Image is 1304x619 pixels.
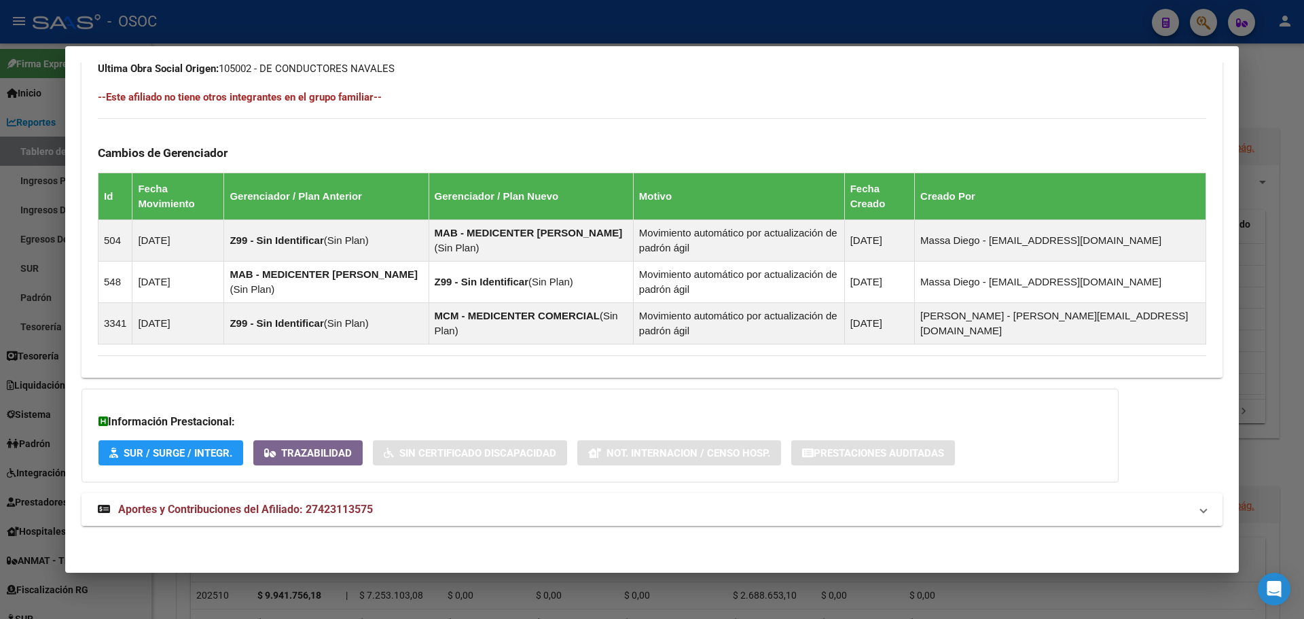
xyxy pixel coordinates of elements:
th: Fecha Movimiento [132,173,224,219]
th: Gerenciador / Plan Nuevo [429,173,633,219]
strong: MAB - MEDICENTER [PERSON_NAME] [230,268,418,280]
td: Movimiento automático por actualización de padrón ágil [633,302,844,344]
strong: MAB - MEDICENTER [PERSON_NAME] [435,227,623,238]
td: [DATE] [844,219,914,261]
td: Movimiento automático por actualización de padrón ágil [633,219,844,261]
td: 548 [98,261,132,302]
td: Massa Diego - [EMAIL_ADDRESS][DOMAIN_NAME] [915,219,1206,261]
span: Sin Certificado Discapacidad [399,447,556,459]
mat-expansion-panel-header: Aportes y Contribuciones del Afiliado: 27423113575 [81,493,1222,526]
td: ( ) [224,261,429,302]
td: [DATE] [844,261,914,302]
th: Motivo [633,173,844,219]
span: Sin Plan [532,276,570,287]
button: Prestaciones Auditadas [791,440,955,465]
td: ( ) [224,219,429,261]
span: Sin Plan [233,283,271,295]
td: [PERSON_NAME] - [PERSON_NAME][EMAIL_ADDRESS][DOMAIN_NAME] [915,302,1206,344]
td: Massa Diego - [EMAIL_ADDRESS][DOMAIN_NAME] [915,261,1206,302]
button: Sin Certificado Discapacidad [373,440,567,465]
span: Sin Plan [435,310,618,336]
th: Fecha Creado [844,173,914,219]
span: Sin Plan [327,317,365,329]
span: Trazabilidad [281,447,352,459]
span: Prestaciones Auditadas [814,447,944,459]
td: [DATE] [132,219,224,261]
span: Sin Plan [327,234,365,246]
h3: Cambios de Gerenciador [98,145,1206,160]
button: Not. Internacion / Censo Hosp. [577,440,781,465]
th: Gerenciador / Plan Anterior [224,173,429,219]
h4: --Este afiliado no tiene otros integrantes en el grupo familiar-- [98,90,1206,105]
th: Creado Por [915,173,1206,219]
span: Aportes y Contribuciones del Afiliado: 27423113575 [118,503,373,516]
span: Sin Plan [438,242,476,253]
td: 504 [98,219,132,261]
td: Movimiento automático por actualización de padrón ágil [633,261,844,302]
span: SUR / SURGE / INTEGR. [124,447,232,459]
td: 3341 [98,302,132,344]
th: Id [98,173,132,219]
strong: Z99 - Sin Identificar [230,317,323,329]
span: Not. Internacion / Censo Hosp. [606,447,770,459]
strong: Z99 - Sin Identificar [435,276,528,287]
h3: Información Prestacional: [98,414,1102,430]
td: [DATE] [844,302,914,344]
td: [DATE] [132,261,224,302]
td: ( ) [429,219,633,261]
span: 105002 - DE CONDUCTORES NAVALES [98,63,395,75]
td: ( ) [429,302,633,344]
strong: MCM - MEDICENTER COMERCIAL [435,310,600,321]
button: Trazabilidad [253,440,363,465]
button: SUR / SURGE / INTEGR. [98,440,243,465]
strong: Z99 - Sin Identificar [230,234,323,246]
td: ( ) [224,302,429,344]
td: ( ) [429,261,633,302]
td: [DATE] [132,302,224,344]
div: Open Intercom Messenger [1258,573,1290,605]
strong: Ultima Obra Social Origen: [98,63,219,75]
